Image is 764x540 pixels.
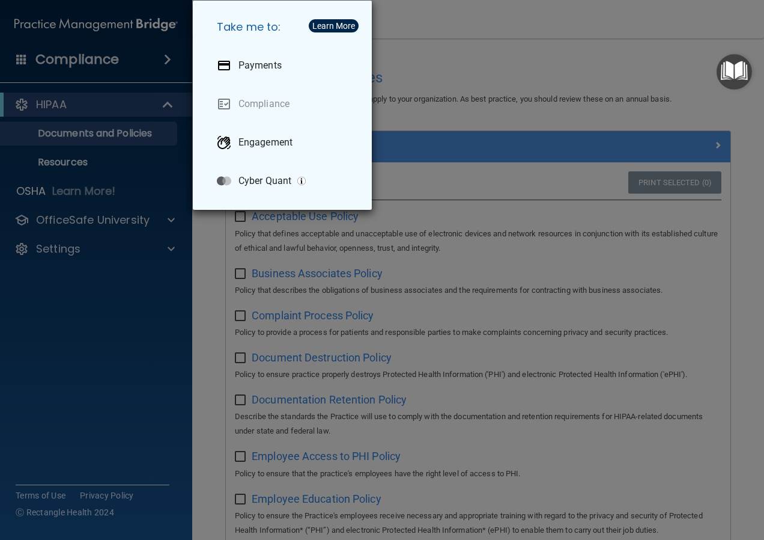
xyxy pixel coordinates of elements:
[207,49,362,82] a: Payments
[207,10,362,44] h5: Take me to:
[207,126,362,159] a: Engagement
[238,137,293,149] p: Engagement
[312,22,355,30] div: Learn More
[207,164,362,198] a: Cyber Quant
[207,87,362,121] a: Compliance
[309,19,359,32] button: Learn More
[717,54,752,90] button: Open Resource Center
[238,175,291,187] p: Cyber Quant
[238,60,282,72] p: Payments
